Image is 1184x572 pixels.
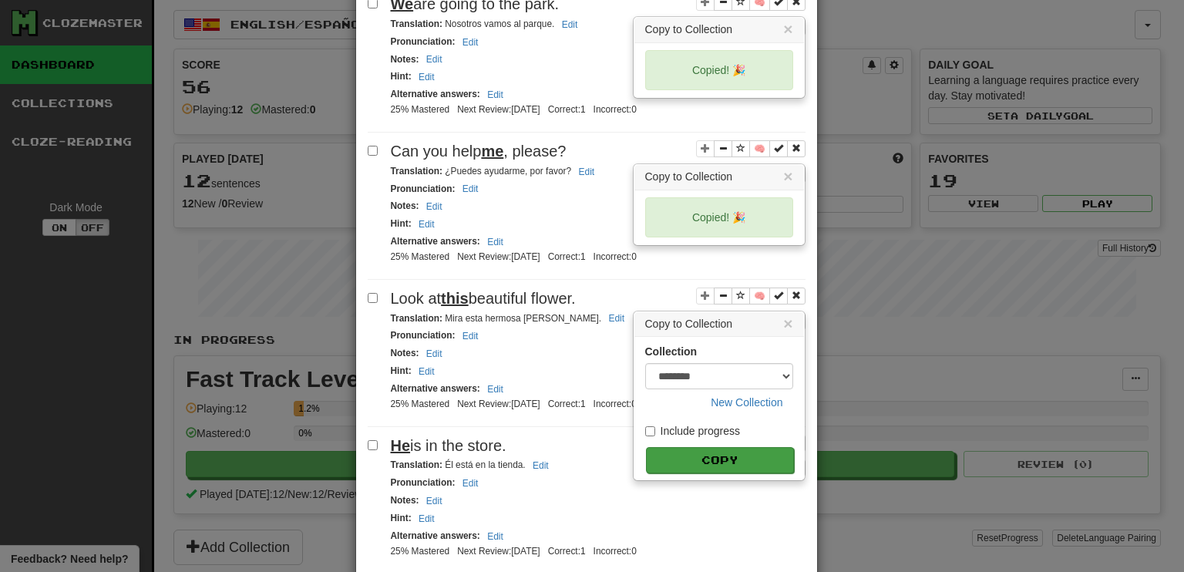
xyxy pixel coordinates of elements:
[391,459,553,470] small: Él está en la tienda.
[414,69,439,86] button: Edit
[422,345,447,362] button: Edit
[458,34,483,51] button: Edit
[483,528,508,545] button: Edit
[422,51,447,68] button: Edit
[391,348,419,358] strong: Notes :
[573,163,599,180] button: Edit
[391,365,412,376] strong: Hint :
[557,16,583,33] button: Edit
[783,21,792,37] button: Close
[590,251,641,264] li: Incorrect: 0
[391,313,442,324] strong: Translation :
[391,200,419,211] strong: Notes :
[391,143,567,160] span: Can you help , please?
[391,183,456,194] strong: Pronunciation :
[441,290,469,307] u: this
[391,437,411,454] u: He
[749,288,770,305] button: 🧠
[604,310,629,327] button: Edit
[634,18,804,42] h3: Copy to Collection
[645,426,655,436] input: Include progress
[458,328,483,345] button: Edit
[483,86,508,103] button: Edit
[544,398,590,411] li: Correct: 1
[391,54,419,65] strong: Notes :
[391,459,442,470] strong: Translation :
[391,236,480,247] strong: Alternative answers :
[453,398,543,411] li: Next Review: [DATE]
[387,398,454,411] li: 25% Mastered
[646,447,794,473] button: Copy
[783,168,792,184] button: Close
[391,89,480,99] strong: Alternative answers :
[391,437,506,454] span: is in the store.
[453,103,543,116] li: Next Review: [DATE]
[387,251,454,264] li: 25% Mastered
[483,234,508,251] button: Edit
[414,363,439,380] button: Edit
[783,315,792,331] button: Close
[391,513,412,523] strong: Hint :
[634,165,804,190] h3: Copy to Collection
[391,36,456,47] strong: Pronunciation :
[422,493,447,510] button: Edit
[458,475,483,492] button: Edit
[645,50,793,90] div: Copied! 🎉
[391,530,480,541] strong: Alternative answers :
[481,143,503,160] u: me
[391,71,412,82] strong: Hint :
[391,477,456,488] strong: Pronunciation :
[544,545,590,558] li: Correct: 1
[590,103,641,116] li: Incorrect: 0
[391,19,442,29] strong: Translation :
[391,330,456,341] strong: Pronunciation :
[453,251,543,264] li: Next Review: [DATE]
[483,381,508,398] button: Edit
[749,140,770,157] button: 🧠
[458,180,483,197] button: Edit
[391,383,480,394] strong: Alternative answers :
[391,166,442,177] strong: Translation :
[414,510,439,527] button: Edit
[391,166,600,177] small: ¿Puedes ayudarme, por favor?
[453,545,543,558] li: Next Review: [DATE]
[528,457,553,474] button: Edit
[387,545,454,558] li: 25% Mastered
[391,19,583,29] small: Nosotros vamos al parque.
[414,216,439,233] button: Edit
[391,313,630,324] small: Mira esta hermosa [PERSON_NAME].
[544,251,590,264] li: Correct: 1
[696,140,806,183] div: Sentence controls
[701,389,792,416] button: New Collection
[590,545,641,558] li: Incorrect: 0
[387,103,454,116] li: 25% Mastered
[391,495,419,506] strong: Notes :
[645,423,741,439] label: Include progress
[590,398,641,411] li: Incorrect: 0
[422,198,447,215] button: Edit
[645,197,793,237] div: Copied! 🎉
[634,312,804,337] h3: Copy to Collection
[391,218,412,229] strong: Hint :
[645,344,698,359] label: Collection
[696,288,806,330] div: Sentence controls
[391,290,576,307] span: Look at beautiful flower.
[544,103,590,116] li: Correct: 1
